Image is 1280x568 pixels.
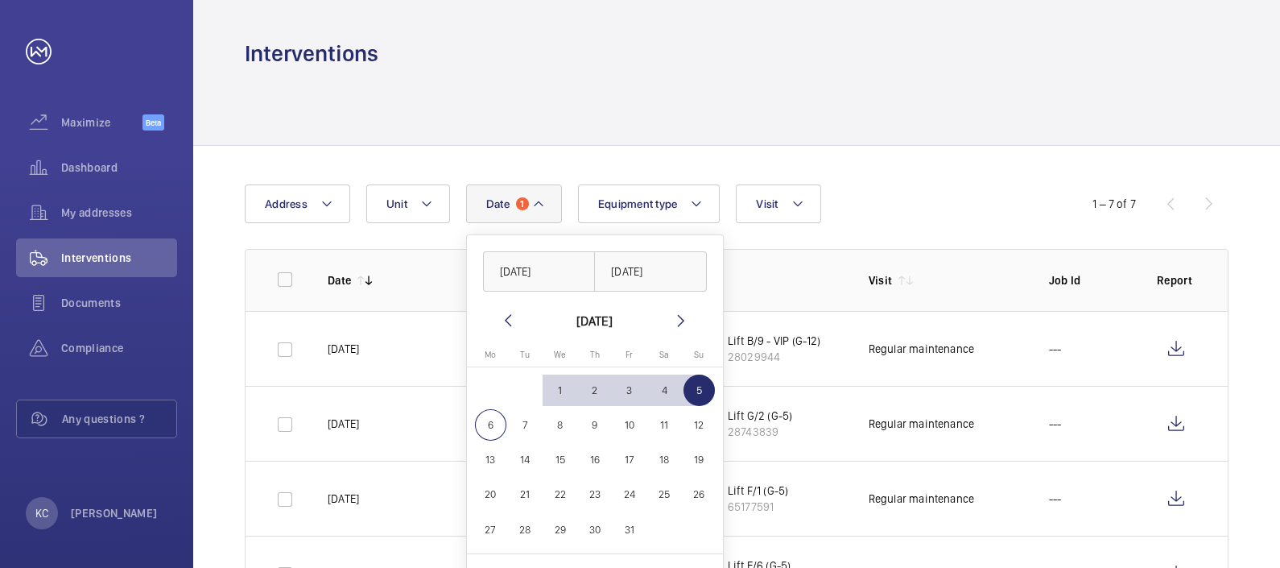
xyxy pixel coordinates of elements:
span: 19 [683,444,715,475]
p: 28029944 [728,349,821,365]
button: October 13, 2025 [473,442,508,477]
span: 23 [579,479,610,511]
button: October 14, 2025 [508,442,543,477]
p: Unit [688,272,843,288]
button: October 20, 2025 [473,477,508,512]
p: --- [1049,491,1062,507]
span: Compliance [61,340,177,356]
button: Visit [736,184,820,223]
p: KC [35,505,48,521]
button: October 17, 2025 [612,442,646,477]
span: 12 [683,409,715,441]
span: 13 [475,444,506,475]
button: October 31, 2025 [612,512,646,547]
span: 26 [683,479,715,511]
button: Unit [366,184,450,223]
button: Date1 [466,184,562,223]
button: October 1, 2025 [543,373,577,408]
span: 6 [475,409,506,441]
span: 29 [544,514,576,545]
button: October 26, 2025 [682,477,716,512]
p: --- [1049,341,1062,357]
button: October 9, 2025 [577,408,612,442]
span: 18 [649,444,680,475]
span: 9 [579,409,610,441]
button: Equipment type [578,184,721,223]
button: October 2, 2025 [577,373,612,408]
span: Unit [386,197,407,210]
div: [DATE] [576,311,613,330]
span: 16 [579,444,610,475]
div: Regular maintenance [869,341,974,357]
p: [DATE] [328,341,359,357]
p: Lift F/1 (G-5) [728,483,789,499]
p: [DATE] [328,416,359,432]
p: Report [1157,272,1195,288]
div: 1 – 7 of 7 [1092,196,1136,212]
span: 5 [683,375,715,406]
button: Address [245,184,350,223]
button: October 24, 2025 [612,477,646,512]
p: Job Id [1049,272,1131,288]
span: 20 [475,479,506,511]
p: Lift B/9 - VIP (G-12) [728,333,821,349]
span: 17 [613,444,645,475]
span: Date [486,197,510,210]
span: 27 [475,514,506,545]
p: [PERSON_NAME] [71,505,158,521]
button: October 8, 2025 [543,408,577,442]
span: 4 [649,375,680,406]
button: October 12, 2025 [682,408,716,442]
span: Any questions ? [62,411,176,427]
p: Lift G/2 (G-5) [728,408,793,424]
span: 3 [613,375,645,406]
button: October 6, 2025 [473,408,508,442]
button: October 15, 2025 [543,442,577,477]
button: October 21, 2025 [508,477,543,512]
button: October 4, 2025 [646,373,681,408]
span: 7 [510,409,541,441]
span: 31 [613,514,645,545]
span: Interventions [61,250,177,266]
button: October 11, 2025 [646,408,681,442]
span: 1 [544,375,576,406]
p: 65177591 [728,499,789,515]
span: Mo [485,350,496,360]
p: [DATE] [328,491,359,507]
span: Su [694,350,704,360]
button: October 27, 2025 [473,512,508,547]
button: October 16, 2025 [577,442,612,477]
input: DD/MM/YYYY [483,251,596,292]
span: Address [265,197,308,210]
span: My addresses [61,205,177,221]
span: 15 [544,444,576,475]
span: 14 [510,444,541,475]
span: Sa [659,350,669,360]
button: October 30, 2025 [577,512,612,547]
span: Beta [142,114,164,131]
span: We [554,350,566,360]
span: Fr [626,350,633,360]
p: 28743839 [728,424,793,440]
button: October 28, 2025 [508,512,543,547]
p: Date [328,272,351,288]
span: Equipment type [598,197,678,210]
input: DD/MM/YYYY [594,251,707,292]
span: 21 [510,479,541,511]
button: October 29, 2025 [543,512,577,547]
button: October 22, 2025 [543,477,577,512]
button: October 7, 2025 [508,408,543,442]
button: October 3, 2025 [612,373,646,408]
span: Maximize [61,114,142,131]
span: 11 [649,409,680,441]
span: 24 [613,479,645,511]
p: --- [1049,416,1062,432]
span: 8 [544,409,576,441]
div: Regular maintenance [869,416,974,432]
span: 28 [510,514,541,545]
div: Regular maintenance [869,491,974,507]
span: Visit [756,197,778,210]
span: Th [590,350,600,360]
span: 22 [544,479,576,511]
span: 1 [516,197,529,210]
